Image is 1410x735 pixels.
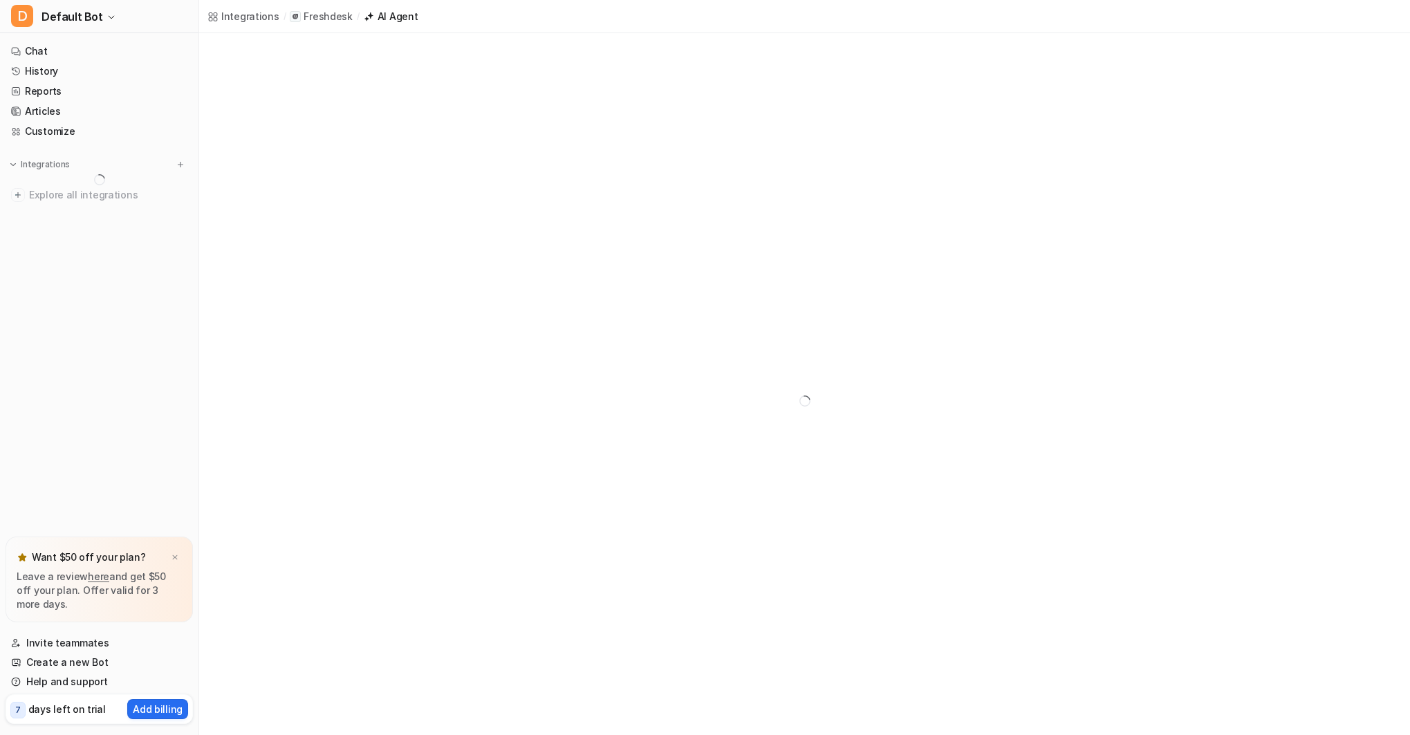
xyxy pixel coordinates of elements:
[11,188,25,202] img: explore all integrations
[21,159,70,170] p: Integrations
[11,5,33,27] span: D
[364,9,418,24] a: AI Agent
[8,160,18,169] img: expand menu
[6,41,193,61] a: Chat
[6,62,193,81] a: History
[176,160,185,169] img: menu_add.svg
[17,570,182,611] p: Leave a review and get $50 off your plan. Offer valid for 3 more days.
[378,9,418,24] div: AI Agent
[29,184,187,206] span: Explore all integrations
[221,9,279,24] div: Integrations
[133,702,183,716] p: Add billing
[28,702,106,716] p: days left on trial
[171,553,179,562] img: x
[127,699,188,719] button: Add billing
[304,10,352,24] p: Freshdesk
[6,672,193,691] a: Help and support
[357,10,360,23] span: /
[32,550,146,564] p: Want $50 off your plan?
[15,704,21,716] p: 7
[41,7,103,26] span: Default Bot
[88,570,109,582] a: here
[6,102,193,121] a: Articles
[6,633,193,653] a: Invite teammates
[207,9,279,24] a: Integrations
[284,10,286,23] span: /
[290,10,352,24] a: Freshdesk
[17,552,28,563] img: star
[6,158,74,171] button: Integrations
[6,185,193,205] a: Explore all integrations
[6,122,193,141] a: Customize
[6,653,193,672] a: Create a new Bot
[6,82,193,101] a: Reports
